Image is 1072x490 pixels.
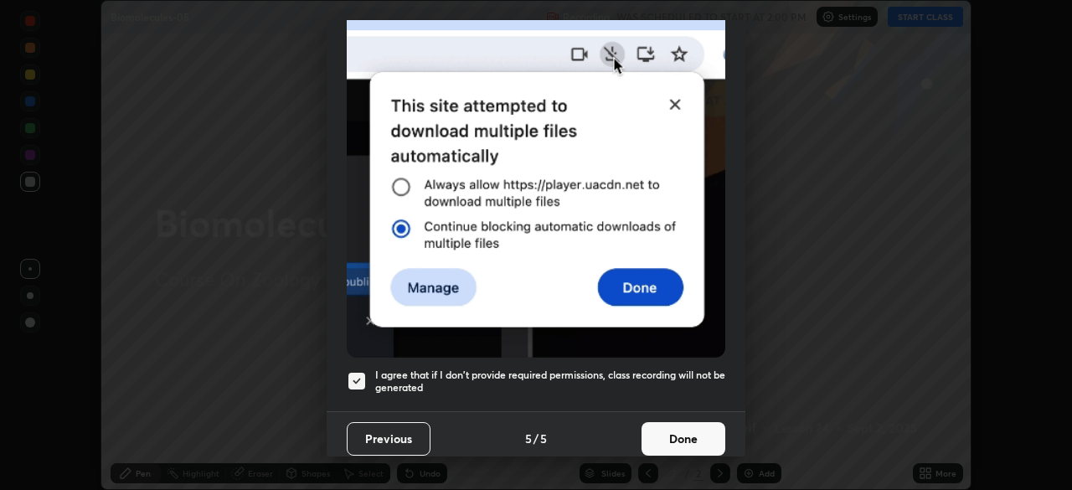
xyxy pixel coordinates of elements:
h4: 5 [540,430,547,447]
button: Previous [347,422,430,456]
h4: 5 [525,430,532,447]
h5: I agree that if I don't provide required permissions, class recording will not be generated [375,369,725,395]
h4: / [533,430,539,447]
button: Done [642,422,725,456]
